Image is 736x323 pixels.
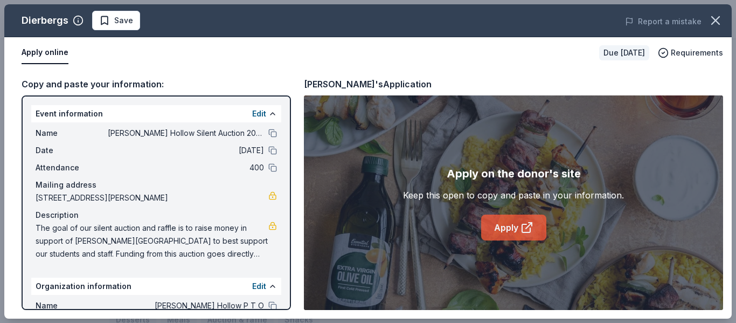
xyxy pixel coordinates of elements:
[22,12,68,29] div: Dierbergs
[31,278,281,295] div: Organization information
[108,299,264,312] span: [PERSON_NAME] Hollow P T O
[36,191,268,204] span: [STREET_ADDRESS][PERSON_NAME]
[658,46,723,59] button: Requirements
[36,161,108,174] span: Attendance
[403,189,624,202] div: Keep this open to copy and paste in your information.
[481,215,546,240] a: Apply
[36,178,277,191] div: Mailing address
[252,107,266,120] button: Edit
[36,144,108,157] span: Date
[108,161,264,174] span: 400
[36,127,108,140] span: Name
[671,46,723,59] span: Requirements
[252,280,266,293] button: Edit
[108,127,264,140] span: [PERSON_NAME] Hollow Silent Auction 2026
[31,105,281,122] div: Event information
[92,11,140,30] button: Save
[304,77,432,91] div: [PERSON_NAME]'s Application
[36,209,277,222] div: Description
[22,77,291,91] div: Copy and paste your information:
[599,45,649,60] div: Due [DATE]
[114,14,133,27] span: Save
[625,15,702,28] button: Report a mistake
[36,299,108,312] span: Name
[22,42,68,64] button: Apply online
[36,222,268,260] span: The goal of our silent auction and raffle is to raise money in support of [PERSON_NAME][GEOGRAPHI...
[108,144,264,157] span: [DATE]
[447,165,581,182] div: Apply on the donor's site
